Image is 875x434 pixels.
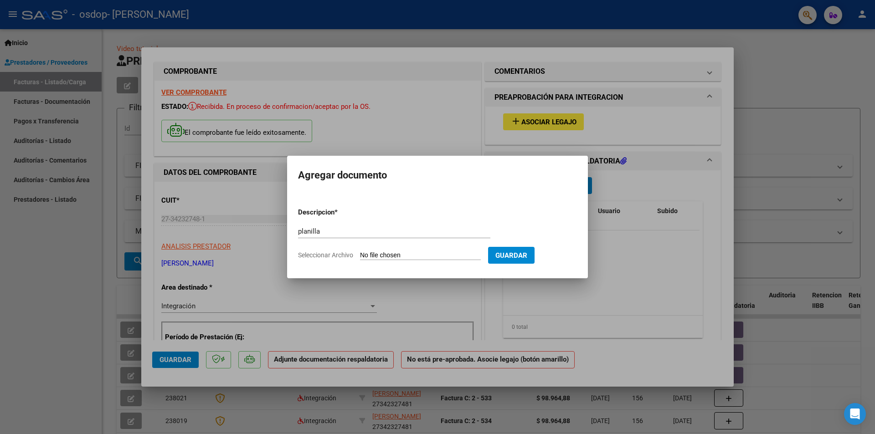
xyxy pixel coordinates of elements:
div: Open Intercom Messenger [844,403,866,425]
p: Descripcion [298,207,382,218]
span: Guardar [495,251,527,260]
button: Guardar [488,247,535,264]
h2: Agregar documento [298,167,577,184]
span: Seleccionar Archivo [298,251,353,259]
